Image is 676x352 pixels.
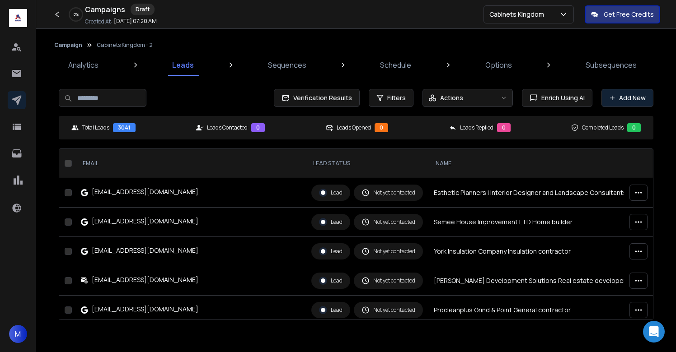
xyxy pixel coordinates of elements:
[9,325,27,343] button: M
[290,93,352,102] span: Verification Results
[489,10,548,19] p: Cabinets Kingdom
[319,247,343,255] div: Lead
[538,93,585,102] span: Enrich Using AI
[643,321,665,343] div: Open Intercom Messenger
[113,123,136,132] div: 3041
[585,5,660,23] button: Get Free Credits
[375,123,388,132] div: 0
[604,10,654,19] p: Get Free Credits
[54,42,82,49] button: Campaign
[361,247,415,255] div: Not yet contacted
[387,93,406,102] span: Filters
[480,54,517,76] a: Options
[263,54,312,76] a: Sequences
[68,60,99,70] p: Analytics
[85,18,112,25] p: Created At:
[319,306,343,314] div: Lead
[497,123,511,132] div: 0
[380,60,411,70] p: Schedule
[361,189,415,197] div: Not yet contacted
[92,187,198,196] div: [EMAIL_ADDRESS][DOMAIN_NAME]
[172,60,194,70] p: Leads
[319,218,343,226] div: Lead
[92,246,198,255] div: [EMAIL_ADDRESS][DOMAIN_NAME]
[207,124,248,131] p: Leads Contacted
[485,60,512,70] p: Options
[274,89,360,107] button: Verification Results
[92,275,198,284] div: [EMAIL_ADDRESS][DOMAIN_NAME]
[522,89,592,107] button: Enrich Using AI
[92,305,198,314] div: [EMAIL_ADDRESS][DOMAIN_NAME]
[167,54,199,76] a: Leads
[601,89,653,107] button: Add New
[337,124,371,131] p: Leads Opened
[361,277,415,285] div: Not yet contacted
[586,60,637,70] p: Subsequences
[131,4,155,15] div: Draft
[580,54,642,76] a: Subsequences
[460,124,493,131] p: Leads Replied
[361,306,415,314] div: Not yet contacted
[369,89,413,107] button: Filters
[361,218,415,226] div: Not yet contacted
[114,18,157,25] p: [DATE] 07:20 AM
[319,189,343,197] div: Lead
[97,42,153,49] p: Cabinets Kingdom - 2
[306,149,428,178] th: LEAD STATUS
[319,277,343,285] div: Lead
[375,54,417,76] a: Schedule
[92,217,198,226] div: [EMAIL_ADDRESS][DOMAIN_NAME]
[251,123,265,132] div: 0
[63,54,104,76] a: Analytics
[74,12,79,17] p: 0 %
[82,124,109,131] p: Total Leads
[582,124,624,131] p: Completed Leads
[268,60,306,70] p: Sequences
[440,93,463,102] p: Actions
[627,123,641,132] div: 0
[9,9,27,27] img: logo
[75,149,306,178] th: EMAIL
[85,4,125,15] h1: Campaigns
